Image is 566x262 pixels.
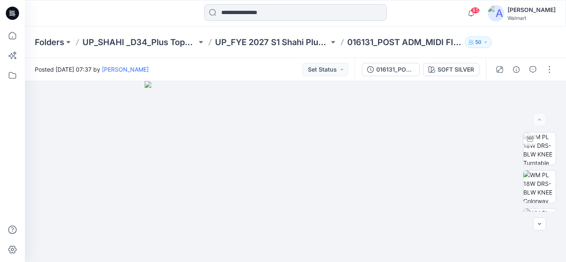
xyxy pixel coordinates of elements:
[35,65,149,74] span: Posted [DATE] 07:37 by
[488,5,504,22] img: avatar
[465,36,492,48] button: 50
[523,171,556,203] img: WM PL 18W DRS-BLW KNEE Colorway wo Avatar
[145,81,446,262] img: eyJhbGciOiJIUzI1NiIsImtpZCI6IjAiLCJzbHQiOiJzZXMiLCJ0eXAiOiJKV1QifQ.eyJkYXRhIjp7InR5cGUiOiJzdG9yYW...
[523,209,556,241] img: WM PL 18W DRS-BLW KNEE Front wo Avatar
[362,63,420,76] button: 016131_POST ADM_MIDI FIT & FLARE DRESS
[82,36,197,48] a: UP_SHAHI _D34_Plus Tops and Dresses
[475,38,481,47] p: 50
[471,7,480,14] span: 85
[423,63,479,76] button: SOFT SILVER
[347,36,462,48] p: 016131_POST ADM_MIDI FIT & FLARE DRESS
[508,15,556,21] div: Walmart
[102,66,149,73] a: [PERSON_NAME]
[215,36,329,48] a: UP_FYE 2027 S1 Shahi Plus Tops Dresses & Bottoms
[508,5,556,15] div: [PERSON_NAME]
[510,63,523,76] button: Details
[438,65,474,74] div: SOFT SILVER
[35,36,64,48] a: Folders
[376,65,414,74] div: 016131_POST ADM_MIDI FIT & FLARE DRESS
[523,132,556,165] img: WM PL 18W DRS-BLW KNEE Turntable with Avatar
